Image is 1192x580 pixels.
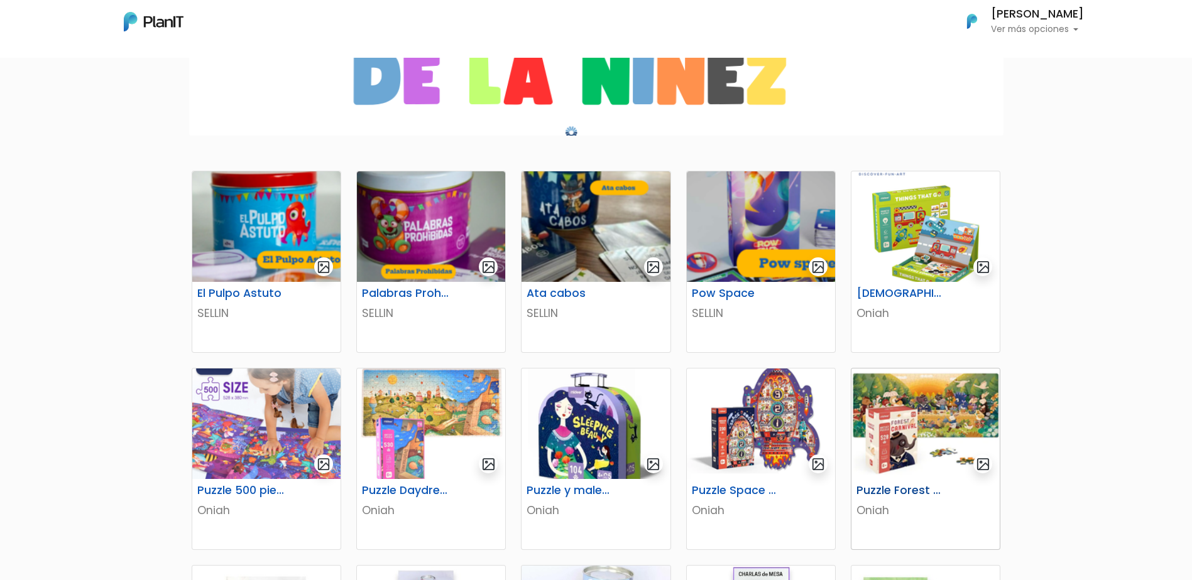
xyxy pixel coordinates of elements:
img: PlanIt Logo [124,12,183,31]
h6: Puzzle y maleta Sleeping Beauty [519,484,621,497]
img: thumb_Captura_de_pantalla_2025-07-29_112211.png [522,171,670,282]
a: gallery-light [DEMOGRAPHIC_DATA] de imanes 2 en 1 Oniah [851,171,1000,353]
h6: Palabras Prohibidas [354,287,457,300]
img: thumb_Captura_de_pantalla_2025-07-29_101456.png [192,171,341,282]
p: Oniah [856,305,995,321]
div: ¿Necesitás ayuda? [65,12,181,36]
img: thumb_Captura_de_pantalla_2025-07-29_104200.png [357,171,505,282]
img: gallery-light [976,457,990,471]
h6: Puzzle Forest [DATE] [849,484,951,497]
img: gallery-light [317,457,331,471]
h6: [DEMOGRAPHIC_DATA] de imanes 2 en 1 [849,287,951,300]
h6: Puzzle Space Rocket [684,484,787,497]
img: gallery-light [811,457,826,471]
h6: Ata cabos [519,287,621,300]
button: PlanIt Logo [PERSON_NAME] Ver más opciones [951,5,1084,38]
p: Oniah [856,502,995,518]
h6: El Pulpo Astuto [190,287,292,300]
img: thumb_image__61_.png [522,368,670,479]
a: gallery-light Puzzle y maleta Sleeping Beauty Oniah [521,368,670,550]
a: gallery-light Ata cabos SELLIN [521,171,670,353]
a: gallery-light Puzzle 500 piezas Oniah [192,368,341,550]
p: SELLIN [692,305,830,321]
img: gallery-light [976,260,990,274]
p: Oniah [692,502,830,518]
img: thumb_image__55_.png [357,368,505,479]
img: gallery-light [646,260,660,274]
img: PlanIt Logo [958,8,986,35]
img: thumb_image__53_.png [192,368,341,479]
h6: Puzzle 500 piezas [190,484,292,497]
h6: Pow Space [684,287,787,300]
img: thumb_image__68_.png [851,368,1000,479]
p: Oniah [527,502,665,518]
a: gallery-light Pow Space SELLIN [686,171,836,353]
img: thumb_Captura_de_pantalla_2025-07-30_103250.png [687,171,835,282]
p: Ver más opciones [991,25,1084,34]
img: gallery-light [317,260,331,274]
a: gallery-light Puzzle Daydreamer Oniah [356,368,506,550]
h6: Puzzle Daydreamer [354,484,457,497]
img: thumb_image__51_.png [851,171,1000,282]
img: thumb_image__64_.png [687,368,835,479]
img: gallery-light [646,457,660,471]
a: gallery-light El Pulpo Astuto SELLIN [192,171,341,353]
p: SELLIN [527,305,665,321]
p: SELLIN [362,305,500,321]
h6: [PERSON_NAME] [991,9,1084,20]
a: gallery-light Puzzle Forest [DATE] Oniah [851,368,1000,550]
p: Oniah [362,502,500,518]
img: gallery-light [811,260,826,274]
a: gallery-light Puzzle Space Rocket Oniah [686,368,836,550]
a: gallery-light Palabras Prohibidas SELLIN [356,171,506,353]
p: SELLIN [197,305,336,321]
img: gallery-light [481,457,496,471]
img: gallery-light [481,260,496,274]
p: Oniah [197,502,336,518]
